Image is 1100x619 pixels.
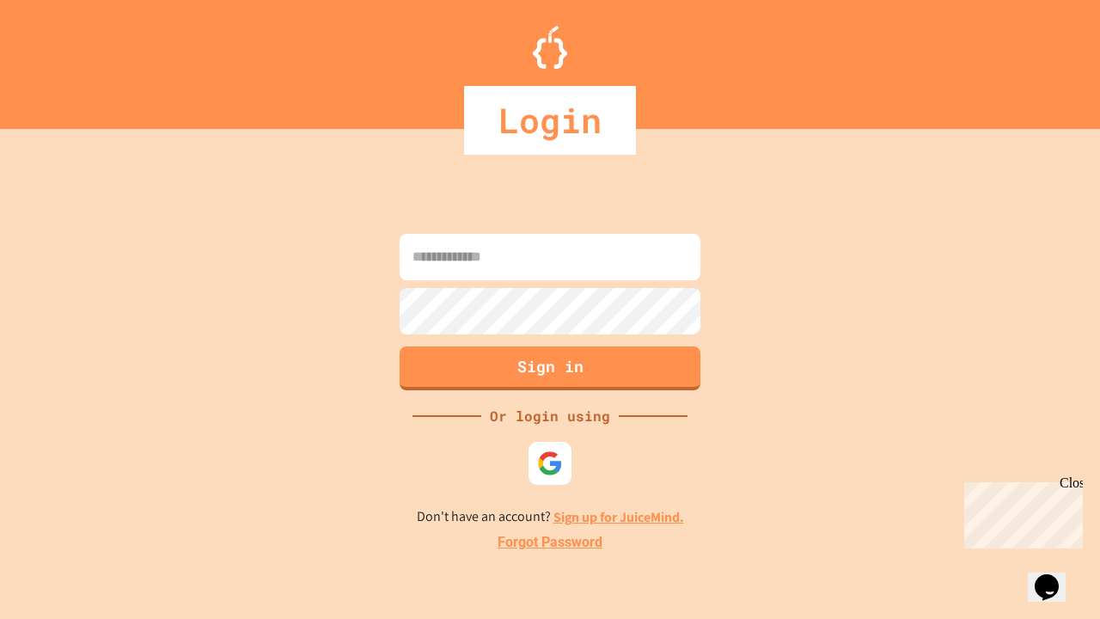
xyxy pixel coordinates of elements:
iframe: chat widget [1028,550,1083,602]
button: Sign in [400,346,700,390]
a: Forgot Password [498,532,602,553]
iframe: chat widget [957,475,1083,549]
a: Sign up for JuiceMind. [553,508,684,526]
div: Or login using [481,406,619,426]
img: Logo.svg [533,26,567,69]
div: Chat with us now!Close [7,7,119,109]
img: google-icon.svg [537,450,563,476]
div: Login [464,86,636,155]
p: Don't have an account? [417,506,684,528]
